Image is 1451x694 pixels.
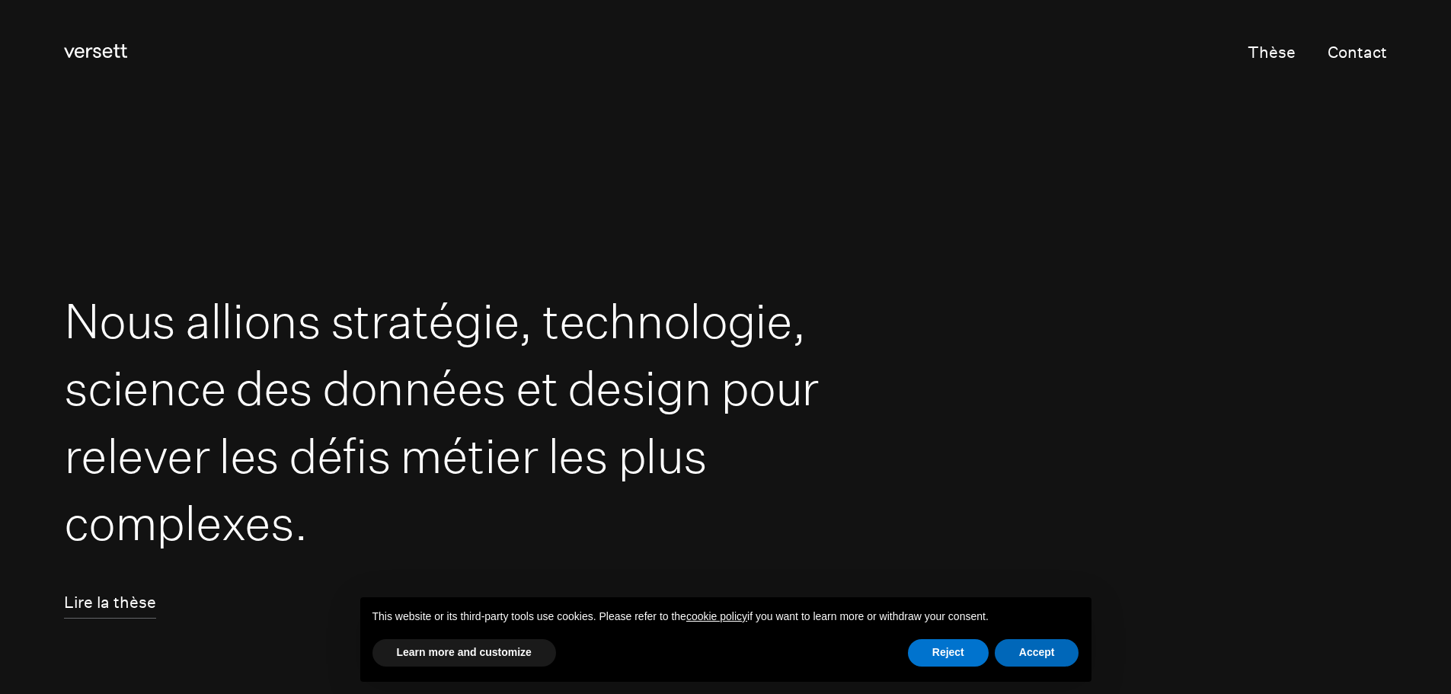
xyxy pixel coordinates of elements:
[372,639,556,667] button: Learn more and customize
[686,610,747,622] a: cookie policy
[348,585,1104,694] div: Notice
[64,588,156,619] a: Lire la thèse
[908,639,989,667] button: Reject
[1328,38,1387,69] a: Contact
[64,287,833,556] h1: Nous allions stratégie, technologie, science des données et design pour relever les défis métier ...
[1248,38,1296,69] a: Thèse
[995,639,1079,667] button: Accept
[360,597,1091,637] div: This website or its third-party tools use cookies. Please refer to the if you want to learn more ...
